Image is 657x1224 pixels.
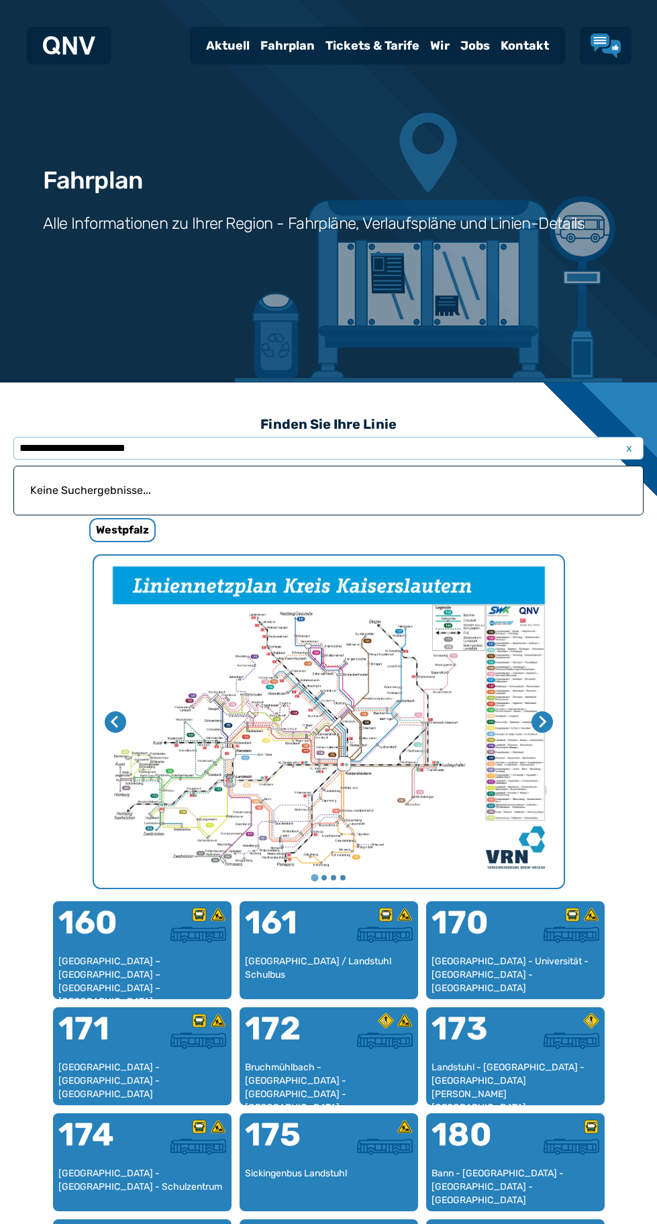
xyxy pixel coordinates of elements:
[94,556,564,888] li: 1 von 4
[94,556,564,888] img: Netzpläne Westpfalz Seite 1 von 4
[43,213,585,234] h3: Alle Informationen zu Ihrer Region - Fahrpläne, Verlaufspläne und Linien-Details
[320,28,425,63] a: Tickets & Tarife
[311,874,318,881] button: Gehe zu Seite 1
[33,514,211,546] a: Westpfalz
[170,1033,226,1049] img: Überlandbus
[425,28,455,63] a: Wir
[321,875,327,880] button: Gehe zu Seite 2
[43,36,95,55] img: QNV Logo
[357,927,413,943] img: Überlandbus
[544,927,599,943] img: Überlandbus
[22,474,635,507] p: Keine Suchergebnisse...
[170,1139,226,1155] img: Überlandbus
[58,1013,142,1061] div: 171
[94,556,564,888] div: My Favorite Images
[58,1119,142,1167] div: 174
[331,875,336,880] button: Gehe zu Seite 3
[245,955,413,994] div: [GEOGRAPHIC_DATA] / Landstuhl Schulbus
[357,1139,413,1155] img: Überlandbus
[432,1061,599,1101] div: Landstuhl - [GEOGRAPHIC_DATA] - [GEOGRAPHIC_DATA][PERSON_NAME][GEOGRAPHIC_DATA]
[544,1139,599,1155] img: Überlandbus
[245,1119,329,1167] div: 175
[94,873,564,882] ul: Wählen Sie eine Seite zum Anzeigen
[58,907,142,955] div: 160
[201,28,255,63] a: Aktuell
[89,518,156,542] h6: Westpfalz
[532,711,553,733] button: Nächste Seite
[58,1061,226,1101] div: [GEOGRAPHIC_DATA] - [GEOGRAPHIC_DATA] - [GEOGRAPHIC_DATA]
[245,907,329,955] div: 161
[432,1119,515,1167] div: 180
[13,409,644,439] h3: Finden Sie Ihre Linie
[544,1033,599,1049] img: Überlandbus
[245,1013,329,1061] div: 172
[432,907,515,955] div: 170
[357,1033,413,1049] img: Überlandbus
[58,955,226,994] div: [GEOGRAPHIC_DATA] – [GEOGRAPHIC_DATA] – [GEOGRAPHIC_DATA] – [GEOGRAPHIC_DATA] – [GEOGRAPHIC_DATA]...
[170,927,226,943] img: Überlandbus
[255,28,320,63] a: Fahrplan
[340,875,346,880] button: Gehe zu Seite 4
[455,28,495,63] a: Jobs
[432,1013,515,1061] div: 173
[495,28,554,63] a: Kontakt
[432,1167,599,1207] div: Bann - [GEOGRAPHIC_DATA] - [GEOGRAPHIC_DATA] - [GEOGRAPHIC_DATA]
[43,167,142,194] h1: Fahrplan
[58,1167,226,1207] div: [GEOGRAPHIC_DATA] - [GEOGRAPHIC_DATA] - Schulzentrum
[43,32,95,59] a: QNV Logo
[432,955,599,994] div: [GEOGRAPHIC_DATA] - Universität - [GEOGRAPHIC_DATA] - [GEOGRAPHIC_DATA]
[619,440,638,456] span: x
[245,1061,413,1101] div: Bruchmühlbach - [GEOGRAPHIC_DATA] - [GEOGRAPHIC_DATA] - [GEOGRAPHIC_DATA] - [GEOGRAPHIC_DATA]
[245,1167,413,1207] div: Sickingenbus Landstuhl
[105,711,126,733] button: Letzte Seite
[591,34,621,58] a: Lob & Kritik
